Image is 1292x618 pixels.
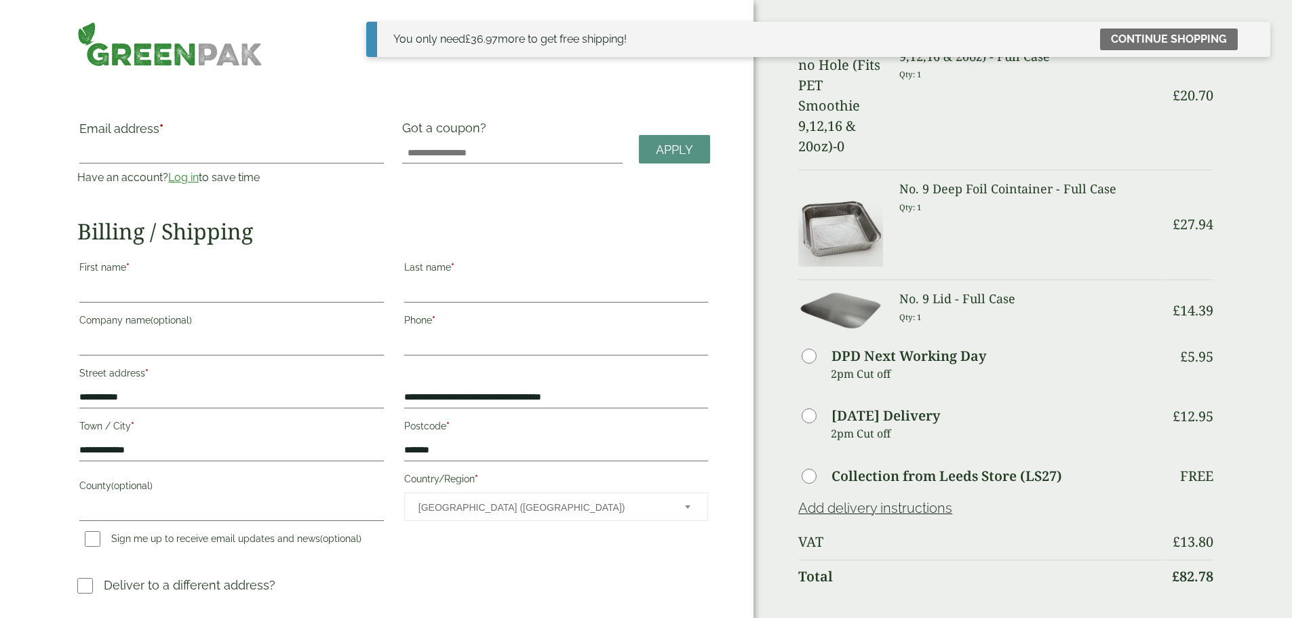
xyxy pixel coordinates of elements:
[1180,347,1188,366] span: £
[1173,215,1213,233] bdi: 27.94
[168,171,199,184] a: Log in
[402,121,492,142] label: Got a coupon?
[79,364,383,387] label: Street address
[1173,407,1213,425] bdi: 12.95
[899,312,922,322] small: Qty: 1
[1173,86,1213,104] bdi: 20.70
[656,142,693,157] span: Apply
[1173,533,1213,551] bdi: 13.80
[831,423,1162,444] p: 2pm Cut off
[475,474,478,484] abbr: required
[145,368,149,379] abbr: required
[1173,407,1180,425] span: £
[404,417,708,440] label: Postcode
[798,526,1162,558] th: VAT
[1180,468,1213,484] p: Free
[899,292,1162,307] h3: No. 9 Lid - Full Case
[451,262,454,273] abbr: required
[798,500,952,516] a: Add delivery instructions
[798,560,1162,593] th: Total
[404,469,708,493] label: Country/Region
[126,262,130,273] abbr: required
[1173,86,1180,104] span: £
[404,311,708,334] label: Phone
[798,35,883,157] img: Domed Lid no Hole (Fits PET Smoothie 9,12,16 & 20oz)-0
[1172,567,1179,585] span: £
[79,476,383,499] label: County
[831,469,1062,483] label: Collection from Leeds Store (LS27)
[111,480,153,491] span: (optional)
[1180,347,1213,366] bdi: 5.95
[77,218,710,244] h2: Billing / Shipping
[831,349,986,363] label: DPD Next Working Day
[77,22,262,66] img: GreenPak Supplies
[404,493,708,521] span: Country/Region
[79,417,383,440] label: Town / City
[79,311,383,334] label: Company name
[1173,215,1180,233] span: £
[1100,28,1238,50] a: Continue shopping
[446,421,450,431] abbr: required
[1173,533,1180,551] span: £
[465,33,471,45] span: £
[320,533,361,544] span: (optional)
[899,202,922,212] small: Qty: 1
[79,123,383,142] label: Email address
[159,121,163,136] abbr: required
[131,421,134,431] abbr: required
[465,33,498,45] span: 36.97
[899,69,922,79] small: Qty: 1
[404,258,708,281] label: Last name
[432,315,435,326] abbr: required
[831,364,1162,384] p: 2pm Cut off
[1173,301,1180,320] span: £
[85,531,100,547] input: Sign me up to receive email updates and news(optional)
[1173,301,1213,320] bdi: 14.39
[104,576,275,594] p: Deliver to a different address?
[151,315,192,326] span: (optional)
[79,258,383,281] label: First name
[831,409,940,423] label: [DATE] Delivery
[79,533,367,548] label: Sign me up to receive email updates and news
[418,493,667,522] span: United Kingdom (UK)
[899,182,1162,197] h3: No. 9 Deep Foil Cointainer - Full Case
[639,135,710,164] a: Apply
[1172,567,1213,585] bdi: 82.78
[77,170,385,186] p: Have an account? to save time
[393,31,627,47] div: You only need more to get free shipping!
